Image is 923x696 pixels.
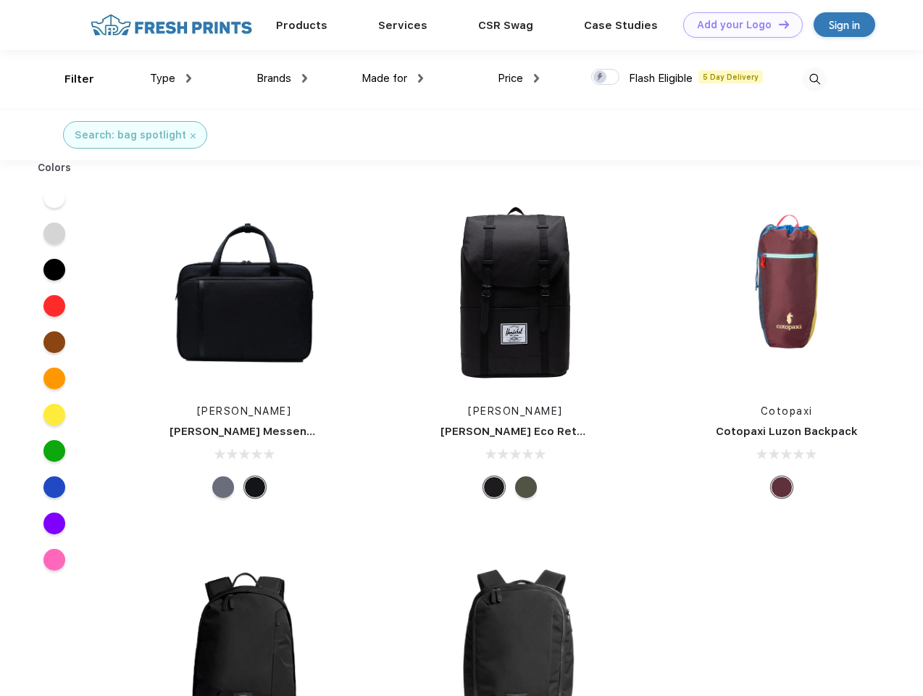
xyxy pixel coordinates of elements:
a: [PERSON_NAME] Eco Retreat 15" Computer Backpack [440,425,737,438]
div: Surprise [771,476,793,498]
a: [PERSON_NAME] Messenger [170,425,326,438]
span: Made for [362,72,407,85]
img: DT [779,20,789,28]
a: Sign in [814,12,875,37]
a: [PERSON_NAME] [197,405,292,417]
div: Colors [27,160,83,175]
span: Price [498,72,523,85]
div: Raven Crosshatch [212,476,234,498]
img: func=resize&h=266 [419,196,611,389]
div: Black [244,476,266,498]
a: Cotopaxi [761,405,813,417]
span: Brands [256,72,291,85]
img: func=resize&h=266 [148,196,341,389]
img: filter_cancel.svg [191,133,196,138]
span: 5 Day Delivery [698,70,763,83]
a: Products [276,19,327,32]
img: func=resize&h=266 [690,196,883,389]
span: Type [150,72,175,85]
span: Flash Eligible [629,72,693,85]
div: Black [483,476,505,498]
img: dropdown.png [534,74,539,83]
img: fo%20logo%202.webp [86,12,256,38]
img: dropdown.png [418,74,423,83]
div: Add your Logo [697,19,772,31]
div: Search: bag spotlight [75,128,186,143]
img: desktop_search.svg [803,67,827,91]
a: Cotopaxi Luzon Backpack [716,425,858,438]
div: Forest [515,476,537,498]
div: Sign in [829,17,860,33]
a: [PERSON_NAME] [468,405,563,417]
div: Filter [64,71,94,88]
img: dropdown.png [186,74,191,83]
img: dropdown.png [302,74,307,83]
